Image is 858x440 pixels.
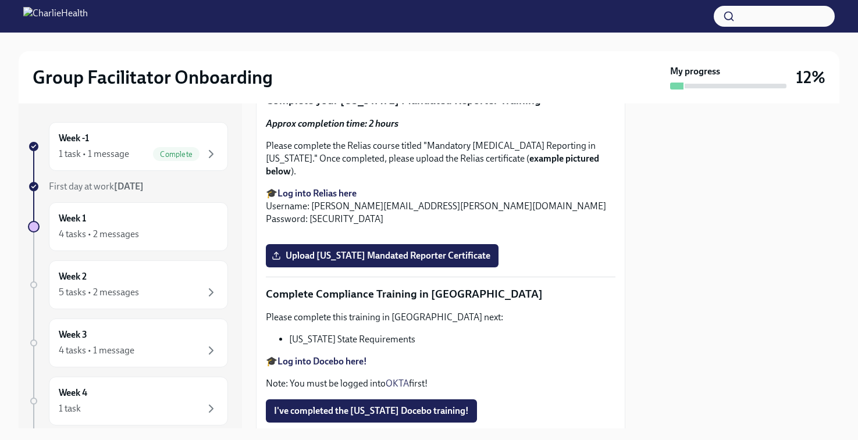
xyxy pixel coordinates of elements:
li: [US_STATE] State Requirements [289,333,615,346]
span: Upload [US_STATE] Mandated Reporter Certificate [274,250,490,262]
h6: Week 4 [59,387,87,399]
div: 5 tasks • 2 messages [59,286,139,299]
img: CharlieHealth [23,7,88,26]
a: Week 34 tasks • 1 message [28,319,228,367]
strong: Approx completion time: 2 hours [266,118,398,129]
strong: [DATE] [114,181,144,192]
span: Complete [153,150,200,159]
h2: Group Facilitator Onboarding [33,66,273,89]
p: 🎓 [266,355,615,368]
h6: Week 1 [59,212,86,225]
strong: My progress [670,65,720,78]
button: I've completed the [US_STATE] Docebo training! [266,399,477,423]
a: First day at work[DATE] [28,180,228,193]
h3: 12% [796,67,825,88]
a: Log into Docebo here! [277,356,367,367]
h6: Week 3 [59,328,87,341]
strong: example pictured below [266,153,599,177]
p: Complete Compliance Training in [GEOGRAPHIC_DATA] [266,287,615,302]
div: 1 task • 1 message [59,148,129,160]
p: Please complete this training in [GEOGRAPHIC_DATA] next: [266,311,615,324]
div: 4 tasks • 1 message [59,344,134,357]
span: First day at work [49,181,144,192]
a: Week 41 task [28,377,228,425]
a: Week 25 tasks • 2 messages [28,260,228,309]
span: I've completed the [US_STATE] Docebo training! [274,405,469,417]
div: 4 tasks • 2 messages [59,228,139,241]
a: Week -11 task • 1 messageComplete [28,122,228,171]
label: Upload [US_STATE] Mandated Reporter Certificate [266,244,499,267]
p: Please complete the Relias course titled "Mandatory [MEDICAL_DATA] Reporting in [US_STATE]." Once... [266,139,615,178]
a: OKTA [386,378,409,389]
h6: Week -1 [59,132,89,145]
p: 🎓 Username: [PERSON_NAME][EMAIL_ADDRESS][PERSON_NAME][DOMAIN_NAME] Password: [SECURITY_DATA] [266,187,615,226]
a: Log into Relias here [277,188,357,199]
a: Week 14 tasks • 2 messages [28,202,228,251]
h6: Week 2 [59,270,87,283]
p: Note: You must be logged into first! [266,377,615,390]
div: 1 task [59,402,81,415]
